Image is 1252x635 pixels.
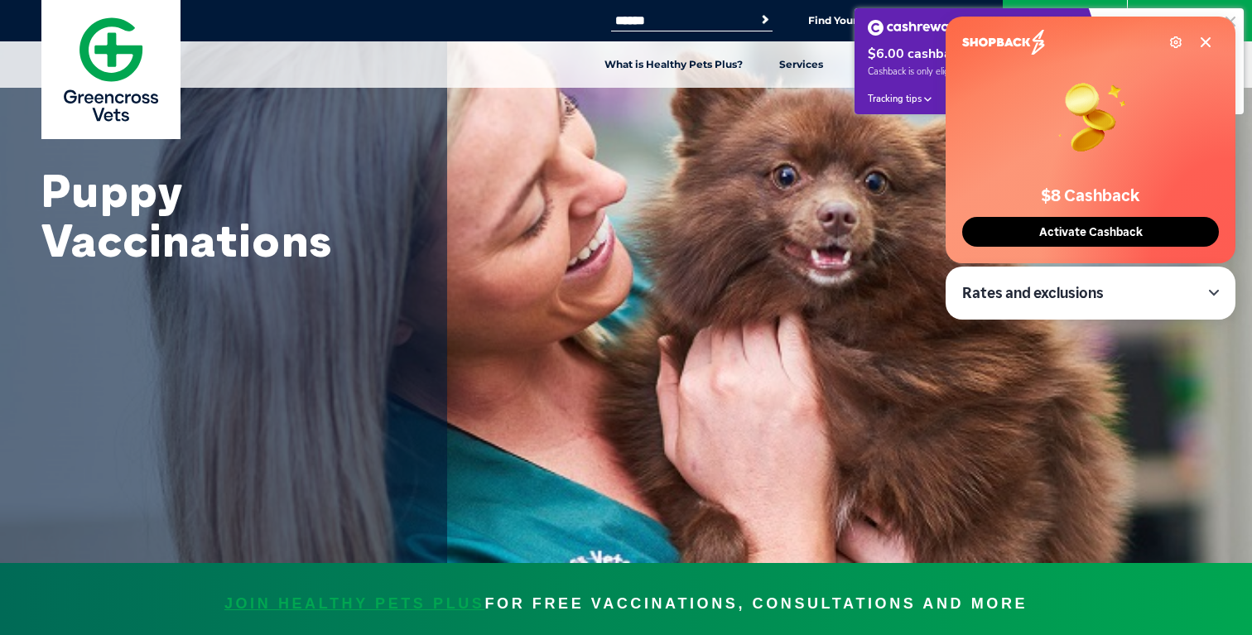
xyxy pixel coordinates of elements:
a: JOIN HEALTHY PETS PLUS [224,595,485,612]
span: JOIN HEALTHY PETS PLUS [224,592,485,617]
span: Tracking tips [868,93,922,105]
button: Search [757,12,773,28]
img: Cashrewards white logo [868,20,970,36]
div: $6.00 cashback at Greencross Vets [868,46,1086,63]
span: Cashback is only eligible when a booking is completed. [868,65,1086,78]
h1: Puppy Vaccinations [41,166,406,265]
a: Find Your Local Greencross Vet [808,14,967,27]
a: Services [761,41,841,88]
a: Pet Health [841,41,933,88]
p: FOR FREE VACCINATIONS, CONSULTATIONS AND MORE [17,592,1235,617]
a: What is Healthy Pets Plus? [586,41,761,88]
